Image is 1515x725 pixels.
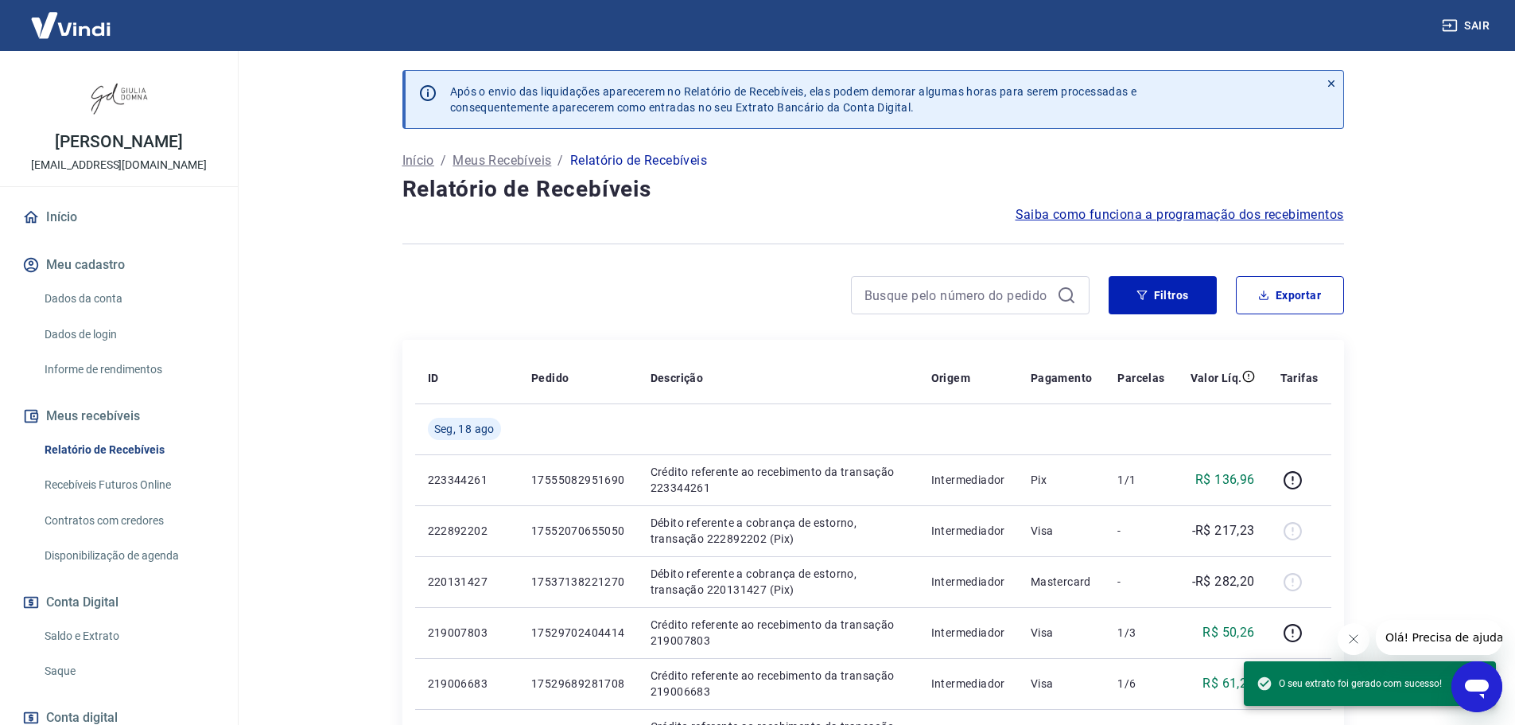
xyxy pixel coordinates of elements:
p: Débito referente a cobrança de estorno, transação 222892202 (Pix) [651,515,906,547]
button: Sair [1439,11,1496,41]
p: Relatório de Recebíveis [570,151,707,170]
p: 17552070655050 [531,523,625,539]
button: Meus recebíveis [19,399,219,434]
p: [PERSON_NAME] [55,134,182,150]
p: 17555082951690 [531,472,625,488]
p: Débito referente a cobrança de estorno, transação 220131427 (Pix) [651,566,906,598]
p: -R$ 282,20 [1192,572,1255,591]
a: Informe de rendimentos [38,353,219,386]
p: Intermediador [931,625,1005,641]
a: Relatório de Recebíveis [38,434,219,466]
p: Pagamento [1031,370,1093,386]
a: Início [19,200,219,235]
p: - [1117,523,1164,539]
a: Saldo e Extrato [38,620,219,653]
p: 17529689281708 [531,676,625,692]
a: Contratos com credores [38,505,219,537]
p: Intermediador [931,574,1005,590]
p: Origem [931,370,970,386]
p: / [441,151,446,170]
h4: Relatório de Recebíveis [402,173,1344,205]
p: - [1117,574,1164,590]
p: 219006683 [428,676,506,692]
iframe: Fechar mensagem [1338,623,1369,655]
a: Início [402,151,434,170]
p: 1/3 [1117,625,1164,641]
button: Filtros [1109,276,1217,314]
a: Saiba como funciona a programação dos recebimentos [1016,205,1344,224]
p: Crédito referente ao recebimento da transação 219007803 [651,617,906,649]
p: 1/6 [1117,676,1164,692]
img: Vindi [19,1,122,49]
p: -R$ 217,23 [1192,521,1255,540]
p: Pix [1031,472,1093,488]
p: Após o envio das liquidações aparecerem no Relatório de Recebíveis, elas podem demorar algumas ho... [450,84,1137,115]
p: Crédito referente ao recebimento da transação 223344261 [651,464,906,496]
a: Dados da conta [38,283,219,315]
p: R$ 50,26 [1202,623,1254,642]
p: Parcelas [1117,370,1164,386]
span: O seu extrato foi gerado com sucesso! [1257,676,1442,692]
button: Meu cadastro [19,248,219,283]
iframe: Botão para abrir a janela de mensagens [1451,661,1502,712]
p: 17529702404414 [531,625,625,641]
p: R$ 61,23 [1202,674,1254,693]
p: [EMAIL_ADDRESS][DOMAIN_NAME] [31,157,207,173]
p: / [557,151,563,170]
a: Meus Recebíveis [453,151,551,170]
iframe: Mensagem da empresa [1376,620,1502,655]
span: Seg, 18 ago [434,421,495,437]
p: Pedido [531,370,569,386]
p: Intermediador [931,472,1005,488]
span: Olá! Precisa de ajuda? [10,11,134,24]
button: Conta Digital [19,585,219,620]
p: R$ 136,96 [1195,470,1255,489]
a: Dados de login [38,318,219,351]
p: Visa [1031,523,1093,539]
p: 223344261 [428,472,506,488]
a: Recebíveis Futuros Online [38,469,219,501]
p: ID [428,370,439,386]
button: Exportar [1236,276,1344,314]
p: Intermediador [931,523,1005,539]
img: 11efcaa0-b592-4158-bf44-3e3a1f4dab66.jpeg [87,64,151,127]
p: 17537138221270 [531,574,625,590]
p: 1/1 [1117,472,1164,488]
a: Saque [38,655,219,688]
p: Visa [1031,625,1093,641]
a: Disponibilização de agenda [38,540,219,572]
p: Tarifas [1280,370,1319,386]
input: Busque pelo número do pedido [864,283,1051,307]
p: Intermediador [931,676,1005,692]
p: Crédito referente ao recebimento da transação 219006683 [651,668,906,700]
p: Valor Líq. [1191,370,1242,386]
p: 220131427 [428,574,506,590]
p: Descrição [651,370,704,386]
p: Visa [1031,676,1093,692]
p: 222892202 [428,523,506,539]
p: 219007803 [428,625,506,641]
p: Mastercard [1031,574,1093,590]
